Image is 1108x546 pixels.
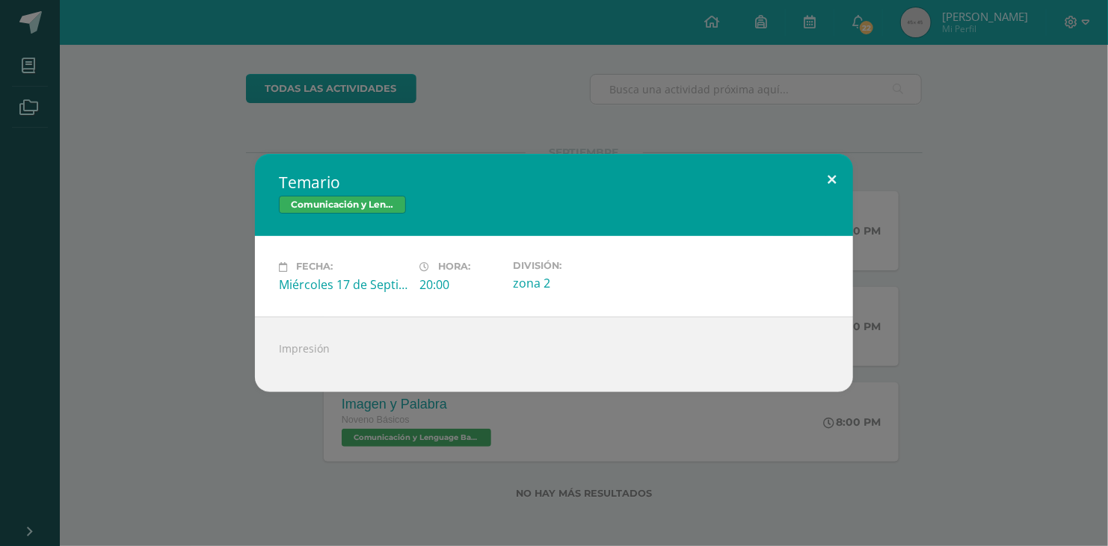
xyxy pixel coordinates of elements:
[279,172,829,193] h2: Temario
[419,276,501,293] div: 20:00
[810,154,853,205] button: Close (Esc)
[279,276,407,293] div: Miércoles 17 de Septiembre
[438,261,470,273] span: Hora:
[296,261,333,273] span: Fecha:
[513,260,641,271] label: División:
[513,275,641,291] div: zona 2
[279,196,406,214] span: Comunicación y Lenguage Bas III
[255,317,853,392] div: Impresión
